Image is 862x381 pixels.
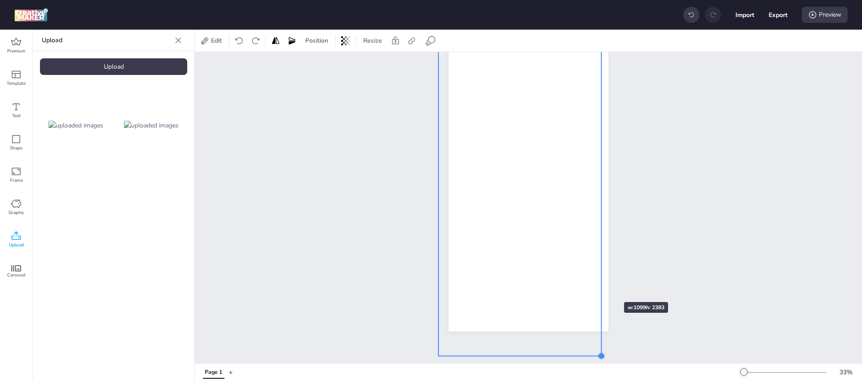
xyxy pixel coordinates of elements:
[769,5,787,24] button: Export
[229,364,233,380] button: +
[361,36,384,45] span: Resize
[7,80,26,87] span: Template
[48,121,103,130] img: uploaded images
[7,48,26,55] span: Premium
[9,209,24,216] span: Graphic
[10,177,23,184] span: Frame
[14,8,48,22] img: logo Creative Maker
[303,36,330,45] span: Position
[40,58,187,75] div: Upload
[124,121,179,130] img: uploaded images
[10,145,22,152] span: Shape
[205,368,222,377] div: Page 1
[624,302,668,313] div: w: 1099 h: 2383
[12,112,21,119] span: Text
[802,7,848,23] div: Preview
[42,30,171,51] p: Upload
[9,241,24,249] span: Upload
[198,364,229,380] div: Tabs
[835,368,857,377] div: 33 %
[735,5,754,24] button: Import
[209,36,224,45] span: Edit
[7,272,26,279] span: Carousel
